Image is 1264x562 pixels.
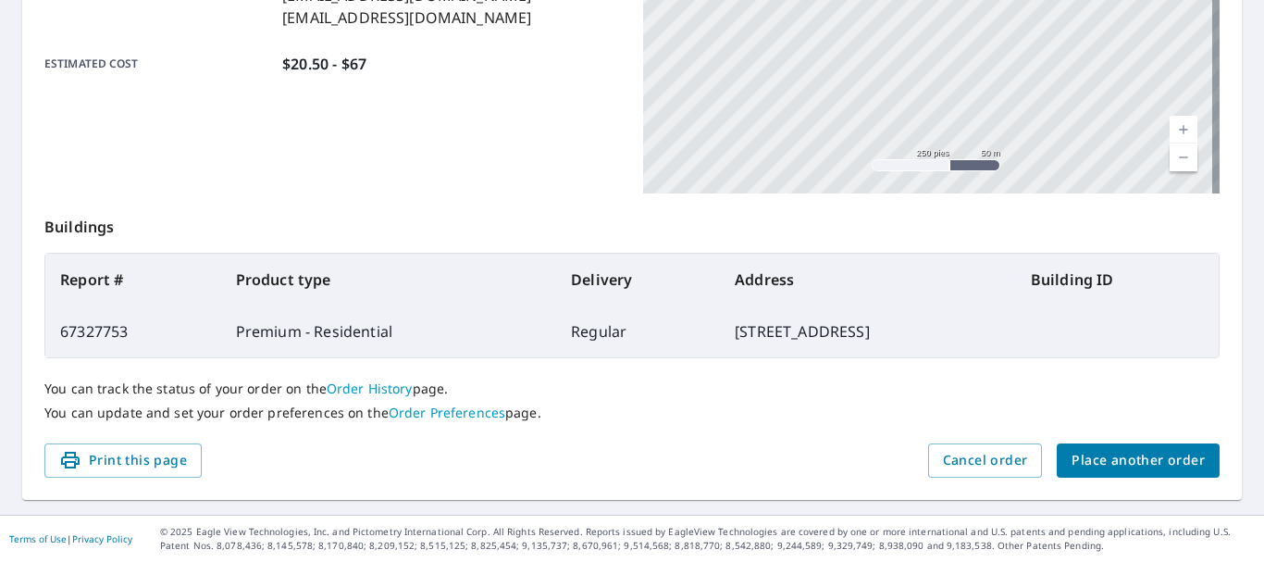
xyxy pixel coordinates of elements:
td: 67327753 [45,306,221,357]
p: You can update and set your order preferences on the page. [44,405,1220,421]
a: Terms of Use [9,532,67,545]
p: © 2025 Eagle View Technologies, Inc. and Pictometry International Corp. All Rights Reserved. Repo... [160,525,1255,553]
th: Report # [45,254,221,306]
th: Product type [221,254,557,306]
p: Estimated cost [44,53,275,75]
button: Cancel order [928,443,1043,478]
a: Order Preferences [389,404,505,421]
span: Cancel order [943,449,1028,472]
p: Buildings [44,194,1220,253]
p: $20.50 - $67 [282,53,366,75]
a: Order History [327,380,413,397]
button: Print this page [44,443,202,478]
td: Regular [556,306,720,357]
p: | [9,533,132,544]
button: Place another order [1057,443,1220,478]
td: Premium - Residential [221,306,557,357]
th: Building ID [1016,254,1219,306]
span: Print this page [59,449,187,472]
th: Address [720,254,1016,306]
a: Privacy Policy [72,532,132,545]
th: Delivery [556,254,720,306]
p: [EMAIL_ADDRESS][DOMAIN_NAME] [282,6,531,29]
td: [STREET_ADDRESS] [720,306,1016,357]
a: Nivel actual 17, ampliar [1170,116,1197,144]
p: You can track the status of your order on the page. [44,381,1220,397]
span: Place another order [1072,449,1205,472]
a: Nivel actual 17, alejar [1170,144,1197,171]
